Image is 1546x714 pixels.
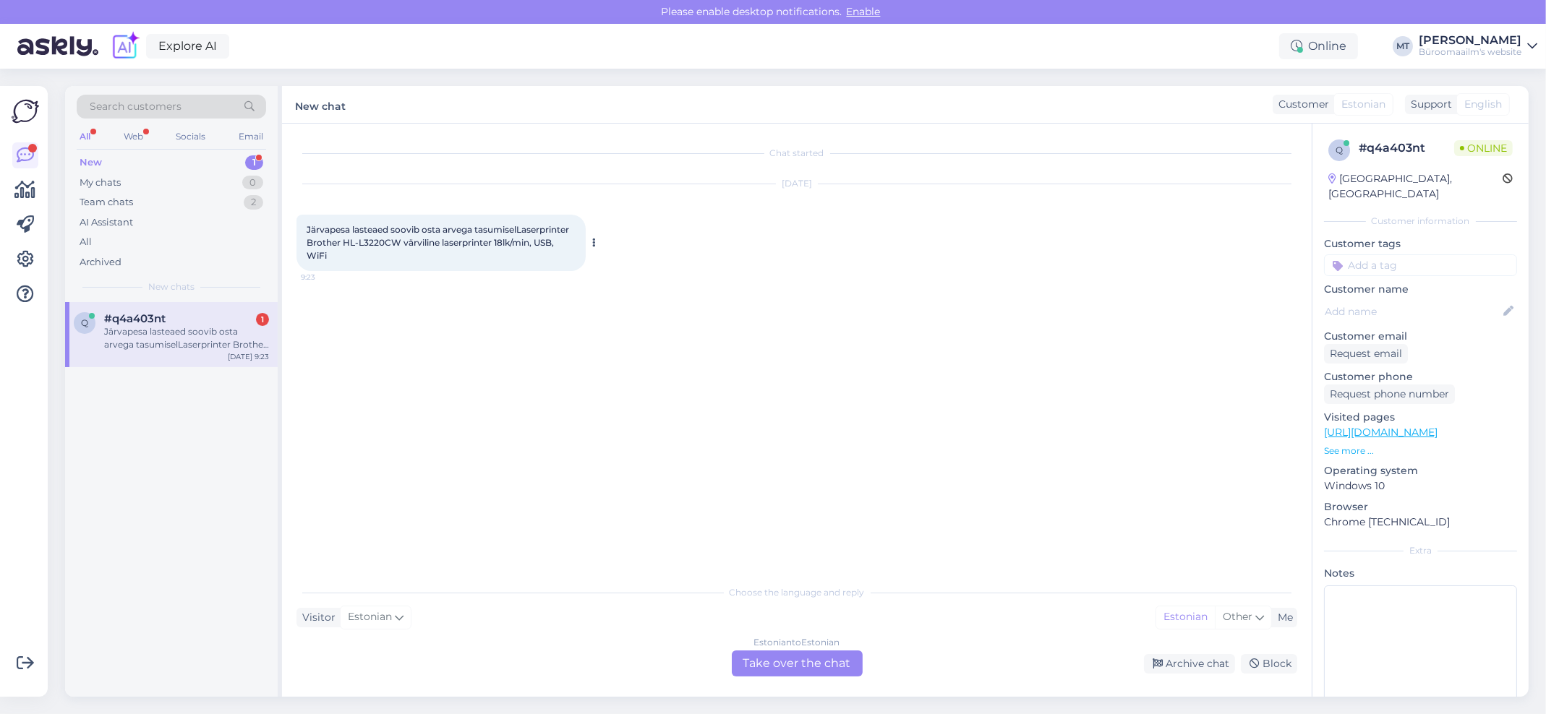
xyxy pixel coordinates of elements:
span: #q4a403nt [104,312,166,325]
p: Chrome [TECHNICAL_ID] [1324,515,1517,530]
div: Team chats [80,195,133,210]
p: Browser [1324,499,1517,515]
div: New [80,155,102,170]
div: # q4a403nt [1359,139,1454,157]
div: Take over the chat [732,650,863,676]
img: Askly Logo [12,98,39,125]
div: MT [1393,36,1413,56]
p: Windows 10 [1324,478,1517,494]
div: Estonian [1156,606,1215,628]
div: My chats [80,176,121,190]
div: Email [236,127,266,146]
span: Estonian [348,609,392,625]
div: Online [1279,33,1358,59]
div: Web [121,127,146,146]
div: [DATE] 9:23 [228,351,269,362]
div: 1 [245,155,263,170]
img: explore-ai [110,31,140,61]
div: All [77,127,93,146]
div: Archived [80,255,121,270]
span: English [1464,97,1502,112]
p: Notes [1324,566,1517,581]
span: New chats [148,280,195,293]
span: 9:23 [301,272,355,283]
div: Choose the language and reply [296,586,1297,599]
p: Customer email [1324,329,1517,344]
div: Järvapesa lasteaed soovib osta arvega tasumiselLaserprinter Brother HL-L3220CW värviline laserpri... [104,325,269,351]
div: AI Assistant [80,215,133,230]
div: Socials [173,127,208,146]
p: Operating system [1324,463,1517,478]
a: [PERSON_NAME]Büroomaailm's website [1419,35,1537,58]
div: [PERSON_NAME] [1419,35,1521,46]
span: Estonian [1341,97,1385,112]
p: Customer phone [1324,369,1517,384]
span: Enable [842,5,885,18]
div: 2 [244,195,263,210]
p: Visited pages [1324,410,1517,425]
p: Customer tags [1324,236,1517,251]
div: Chat started [296,147,1297,160]
div: Block [1241,654,1297,674]
div: [GEOGRAPHIC_DATA], [GEOGRAPHIC_DATA] [1328,171,1503,202]
a: Explore AI [146,34,229,59]
a: [URL][DOMAIN_NAME] [1324,426,1438,439]
p: Customer name [1324,282,1517,297]
div: Visitor [296,610,336,625]
p: See more ... [1324,444,1517,457]
input: Add name [1325,304,1500,319]
span: Online [1454,140,1513,156]
div: Customer information [1324,215,1517,228]
div: All [80,235,92,249]
div: Support [1405,97,1452,112]
div: Request phone number [1324,384,1455,404]
div: Customer [1273,97,1329,112]
div: 1 [256,313,269,326]
input: Add a tag [1324,254,1517,276]
span: q [1336,145,1343,155]
div: Request email [1324,344,1408,364]
span: q [81,317,88,328]
div: Büroomaailm's website [1419,46,1521,58]
div: Me [1272,610,1293,625]
div: Estonian to Estonian [754,636,840,649]
span: Other [1223,610,1252,623]
div: Archive chat [1144,654,1235,674]
label: New chat [295,95,346,114]
div: Extra [1324,544,1517,557]
span: Järvapesa lasteaed soovib osta arvega tasumiselLaserprinter Brother HL-L3220CW värviline laserpri... [307,224,571,261]
div: 0 [242,176,263,190]
div: [DATE] [296,177,1297,190]
span: Search customers [90,99,181,114]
